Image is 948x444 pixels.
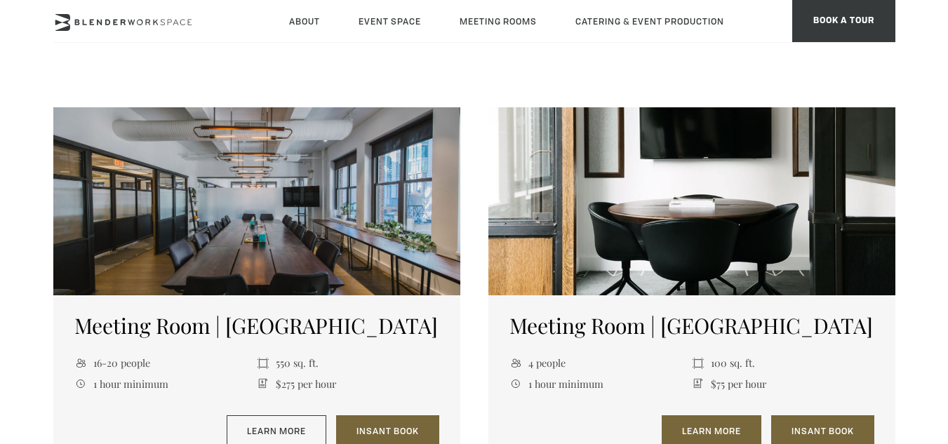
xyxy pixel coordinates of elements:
[74,353,257,373] li: 16-20 people
[74,373,257,393] li: 1 hour minimum
[509,353,692,373] li: 4 people
[692,373,874,393] li: $75 per hour
[692,353,874,373] li: 100 sq. ft.
[74,313,439,338] h5: Meeting Room | [GEOGRAPHIC_DATA]
[509,373,692,393] li: 1 hour minimum
[695,264,948,444] iframe: Chat Widget
[509,313,874,338] h5: Meeting Room | [GEOGRAPHIC_DATA]
[257,353,439,373] li: 550 sq. ft.
[257,373,439,393] li: $275 per hour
